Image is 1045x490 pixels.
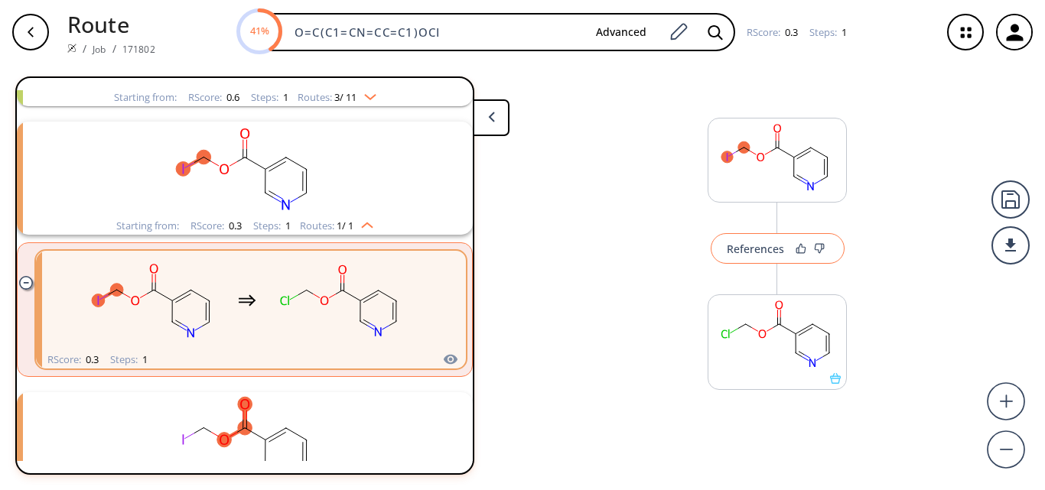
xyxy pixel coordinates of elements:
svg: O=C(OCCl)c1cccnc1 [272,253,409,349]
a: Job [93,43,106,56]
div: Starting from: [116,221,179,231]
svg: O=C(OCI)c1cccnc1 [85,253,223,349]
div: Starting from: [114,92,177,102]
button: Advanced [584,18,659,47]
div: RScore : [747,28,798,37]
div: Steps : [809,28,847,37]
span: 3 / 11 [334,92,356,102]
a: 171802 [122,43,155,56]
div: Steps : [110,355,148,365]
div: RScore : [188,92,239,102]
img: Up [353,216,373,229]
span: 1 [140,352,148,366]
svg: O=C(OCCl)c1cccnc1 [708,295,846,373]
svg: O=C(OCI)c1cccnc1 [708,118,846,196]
div: References [727,244,784,254]
span: 1 [839,25,847,39]
input: Enter SMILES [285,24,584,40]
li: / [112,41,116,57]
svg: O=C(OCI)c1cccnc1 [46,392,444,488]
span: 0.3 [226,219,242,232]
text: 41% [249,24,269,37]
span: 1 [281,90,288,104]
img: Down [356,88,376,100]
div: Steps : [253,221,291,231]
span: 0.3 [83,352,99,366]
li: / [83,41,86,57]
div: Routes: [300,221,373,231]
p: Route [67,8,155,41]
div: Steps : [251,92,288,102]
span: 1 / 1 [337,221,353,231]
div: Routes: [298,92,376,102]
img: Spaya logo [67,44,77,53]
span: 1 [283,219,291,232]
span: 0.3 [783,25,798,39]
div: RScore : [47,355,99,365]
button: References [711,233,845,264]
svg: O=C(OCI)c1cccnc1 [46,122,444,217]
div: RScore : [190,221,242,231]
span: 0.6 [224,90,239,104]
